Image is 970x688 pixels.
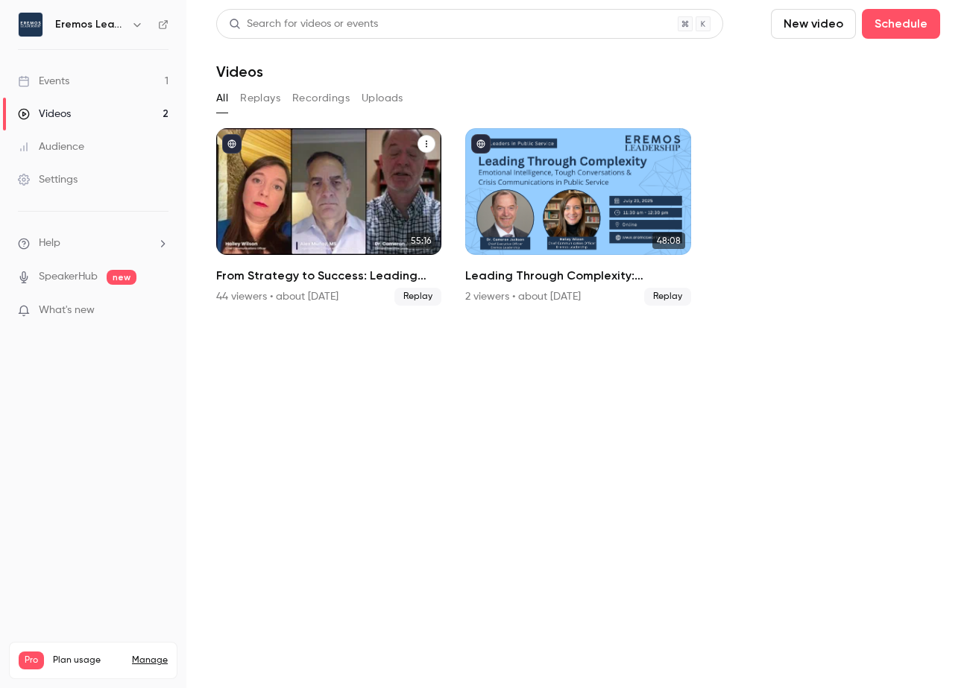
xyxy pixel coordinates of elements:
[39,303,95,318] span: What's new
[216,289,338,304] div: 44 viewers • about [DATE]
[465,267,690,285] h2: Leading Through Complexity: Emotional Intelligence, Tough Conversations & Crisis Communications i...
[644,288,691,306] span: Replay
[216,267,441,285] h2: From Strategy to Success: Leading Institutional Change That Builds Unity
[222,134,242,154] button: published
[216,128,441,306] a: 55:16From Strategy to Success: Leading Institutional Change That Builds Unity44 viewers • about [...
[771,9,856,39] button: New video
[652,233,685,249] span: 48:08
[240,86,280,110] button: Replays
[216,63,263,81] h1: Videos
[216,86,228,110] button: All
[216,128,940,306] ul: Videos
[18,139,84,154] div: Audience
[229,16,378,32] div: Search for videos or events
[216,128,441,306] li: From Strategy to Success: Leading Institutional Change That Builds Unity
[465,128,690,306] a: 48:08Leading Through Complexity: Emotional Intelligence, Tough Conversations & Crisis Communicati...
[55,17,125,32] h6: Eremos Leadership
[471,134,491,154] button: published
[18,236,169,251] li: help-dropdown-opener
[53,654,123,666] span: Plan usage
[292,86,350,110] button: Recordings
[18,74,69,89] div: Events
[18,107,71,121] div: Videos
[132,654,168,666] a: Manage
[39,269,98,285] a: SpeakerHub
[107,270,136,285] span: new
[465,289,581,304] div: 2 viewers • about [DATE]
[862,9,940,39] button: Schedule
[19,13,42,37] img: Eremos Leadership
[19,651,44,669] span: Pro
[151,304,169,318] iframe: Noticeable Trigger
[39,236,60,251] span: Help
[216,9,940,679] section: Videos
[406,233,435,249] span: 55:16
[465,128,690,306] li: Leading Through Complexity: Emotional Intelligence, Tough Conversations & Crisis Communications i...
[362,86,403,110] button: Uploads
[18,172,78,187] div: Settings
[394,288,441,306] span: Replay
